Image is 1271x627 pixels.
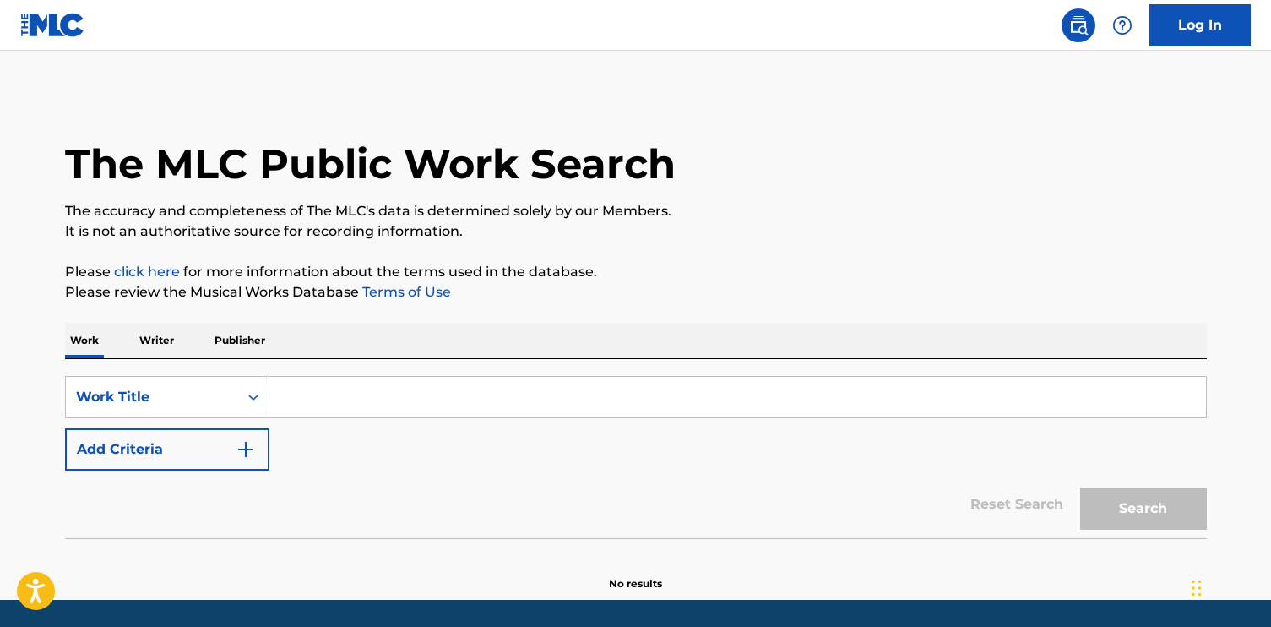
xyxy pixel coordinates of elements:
p: It is not an authoritative source for recording information. [65,221,1207,242]
p: The accuracy and completeness of The MLC's data is determined solely by our Members. [65,201,1207,221]
p: Publisher [209,323,270,358]
a: click here [114,264,180,280]
iframe: Chat Widget [1187,546,1271,627]
img: 9d2ae6d4665cec9f34b9.svg [236,439,256,460]
div: Drag [1192,563,1202,613]
p: Work [65,323,104,358]
div: Help [1105,8,1139,42]
a: Public Search [1062,8,1095,42]
img: help [1112,15,1132,35]
a: Log In [1149,4,1251,46]
p: Please review the Musical Works Database [65,282,1207,303]
h1: The MLC Public Work Search [65,139,676,189]
div: Work Title [76,387,228,407]
a: Terms of Use [359,284,451,300]
img: MLC Logo [20,13,85,37]
img: search [1068,15,1089,35]
button: Add Criteria [65,428,269,471]
form: Search Form [65,376,1207,538]
p: Writer [134,323,179,358]
p: Please for more information about the terms used in the database. [65,262,1207,282]
p: No results [609,556,662,592]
